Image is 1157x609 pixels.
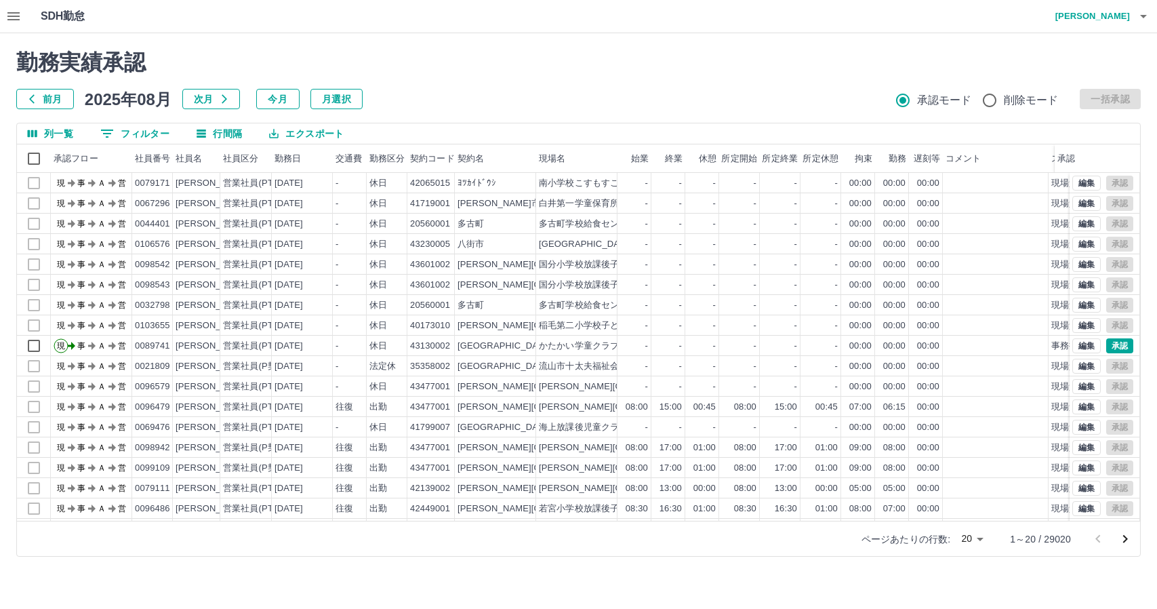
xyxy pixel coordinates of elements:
div: - [794,319,797,332]
div: - [679,238,682,251]
div: 営業社員(PT契約) [223,258,294,271]
div: - [754,177,756,190]
div: [PERSON_NAME] [176,299,249,312]
div: 社員名 [173,144,220,173]
div: 0098543 [135,279,170,292]
div: - [794,258,797,271]
text: 現 [57,300,65,310]
div: - [794,340,797,353]
div: [DATE] [275,258,303,271]
div: - [835,360,838,373]
div: - [645,340,648,353]
div: 0021809 [135,360,170,373]
div: 承認 [1057,144,1075,173]
div: 休日 [369,238,387,251]
div: 00:00 [917,258,939,271]
div: 現場責任者承認待 [1051,258,1122,271]
div: 00:00 [883,319,906,332]
div: - [713,319,716,332]
div: - [835,299,838,312]
div: - [336,177,338,190]
div: 現場責任者承認待 [1051,197,1122,210]
div: - [835,218,838,231]
div: 00:00 [883,299,906,312]
text: 現 [57,321,65,330]
button: 編集 [1072,196,1101,211]
div: 00:00 [883,279,906,292]
div: [PERSON_NAME] [176,360,249,373]
div: - [645,279,648,292]
text: Ａ [98,300,106,310]
div: 始業 [617,144,651,173]
text: 営 [118,219,126,229]
div: [GEOGRAPHIC_DATA] [458,360,551,373]
div: [DATE] [275,238,303,251]
div: 営業社員(PT契約) [223,218,294,231]
text: 営 [118,260,126,269]
text: 営 [118,239,126,249]
div: 営業社員(PT契約) [223,340,294,353]
div: [DATE] [275,279,303,292]
div: - [754,319,756,332]
div: - [754,299,756,312]
div: 休日 [369,299,387,312]
div: 営業社員(PT契約) [223,319,294,332]
div: - [679,177,682,190]
div: [PERSON_NAME] [176,340,249,353]
div: 休日 [369,258,387,271]
div: 終業 [651,144,685,173]
div: - [645,299,648,312]
div: - [794,177,797,190]
div: [PERSON_NAME] [176,238,249,251]
div: - [679,360,682,373]
button: 編集 [1072,359,1101,374]
div: 20560001 [410,299,450,312]
div: 休憩 [699,144,716,173]
div: 42065015 [410,177,450,190]
div: 35358002 [410,360,450,373]
div: [DATE] [275,340,303,353]
div: [DATE] [275,218,303,231]
div: 現場責任者承認待 [1051,279,1122,292]
div: 承認フロー [51,144,132,173]
div: 契約名 [458,144,484,173]
div: - [835,177,838,190]
div: 現場責任者承認待 [1051,238,1122,251]
div: 0079171 [135,177,170,190]
div: - [754,197,756,210]
button: 承認 [1106,338,1133,353]
div: - [713,299,716,312]
text: Ａ [98,178,106,188]
div: - [794,360,797,373]
div: 所定休憩 [803,144,838,173]
div: - [754,279,756,292]
div: [PERSON_NAME][GEOGRAPHIC_DATA] [458,258,625,271]
div: 承認 [1055,144,1125,173]
div: 社員番号 [135,144,171,173]
div: 00:00 [917,319,939,332]
div: 休日 [369,340,387,353]
div: 社員番号 [132,144,173,173]
div: 0106576 [135,238,170,251]
div: 00:00 [849,218,872,231]
button: 次月 [182,89,240,109]
text: 営 [118,300,126,310]
div: 0032798 [135,299,170,312]
div: - [336,319,338,332]
button: 編集 [1072,338,1101,353]
div: 所定終業 [760,144,800,173]
div: - [835,279,838,292]
div: - [645,319,648,332]
div: 営業社員(PT契約) [223,279,294,292]
div: - [645,258,648,271]
button: 編集 [1072,237,1101,252]
div: 契約コード [410,144,455,173]
text: 現 [57,199,65,208]
div: - [754,238,756,251]
div: 0089741 [135,340,170,353]
div: 20 [956,529,988,549]
div: - [645,197,648,210]
div: [DATE] [275,319,303,332]
div: - [754,360,756,373]
div: [DATE] [275,177,303,190]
